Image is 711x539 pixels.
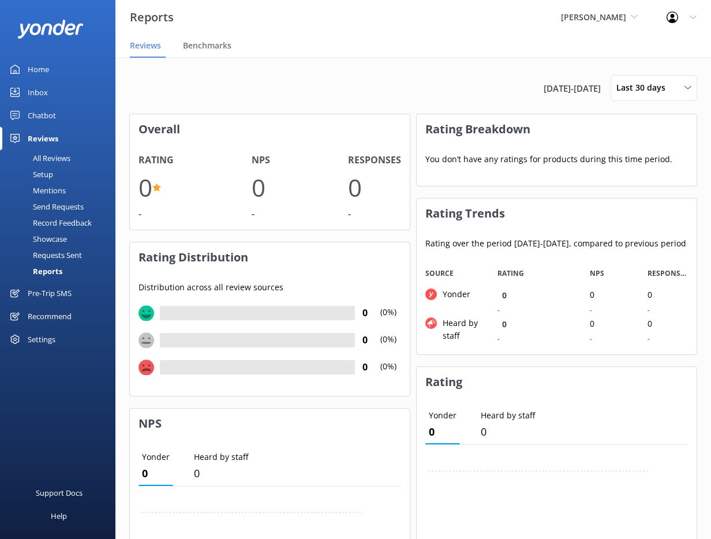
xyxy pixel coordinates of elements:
[139,168,152,207] h1: 0
[252,168,265,207] h1: 0
[417,199,697,229] h3: Rating Trends
[7,247,115,263] a: Requests Sent
[497,304,500,315] div: -
[139,153,174,168] h4: Rating
[481,424,535,440] p: 0
[348,153,401,168] h4: Responses
[581,317,639,331] div: 0
[51,504,67,527] div: Help
[7,166,115,182] a: Setup
[130,40,161,51] span: Reviews
[648,268,688,279] span: RESPONSES
[590,304,592,315] div: -
[561,12,626,23] span: [PERSON_NAME]
[7,199,84,215] div: Send Requests
[375,306,401,333] p: (0%)
[355,360,375,375] h4: 0
[130,8,174,27] h3: Reports
[429,409,456,422] p: Yonder
[417,367,697,397] h3: Rating
[28,282,72,305] div: Pre-Trip SMS
[194,451,248,463] p: Heard by staff
[417,114,697,144] h3: Rating Breakdown
[648,304,650,315] div: -
[28,81,48,104] div: Inbox
[7,150,70,166] div: All Reviews
[7,247,82,263] div: Requests Sent
[28,58,49,81] div: Home
[28,104,56,127] div: Chatbot
[425,237,688,250] p: Rating over the period [DATE] - [DATE] , compared to previous period
[544,81,601,95] span: [DATE] - [DATE]
[130,242,410,272] h3: Rating Distribution
[252,207,255,222] div: -
[425,268,454,279] span: Source
[28,305,72,328] div: Recommend
[590,333,592,343] div: -
[648,333,650,343] div: -
[639,288,697,302] div: 0
[7,182,66,199] div: Mentions
[36,481,83,504] div: Support Docs
[183,40,231,51] span: Benchmarks
[142,451,170,463] p: Yonder
[639,317,697,331] div: 0
[417,288,697,346] div: grid
[616,81,672,94] span: Last 30 days
[429,424,456,440] p: 0
[139,281,401,294] p: Distribution across all review sources
[355,306,375,321] h4: 0
[348,168,362,207] h1: 0
[375,360,401,387] p: (0%)
[497,333,500,343] div: -
[7,182,115,199] a: Mentions
[581,288,639,302] div: 0
[417,144,697,174] p: You don’t have any ratings for products during this time period.
[142,465,170,482] p: 0
[7,215,115,231] a: Record Feedback
[7,150,115,166] a: All Reviews
[7,263,115,279] a: Reports
[497,268,524,279] span: RATING
[7,166,53,182] div: Setup
[375,333,401,360] p: (0%)
[28,328,55,351] div: Settings
[130,409,410,439] h3: NPS
[7,231,67,247] div: Showcase
[437,288,470,301] div: Yonder
[355,333,375,348] h4: 0
[194,465,248,482] p: 0
[130,114,410,144] h3: Overall
[7,231,115,247] a: Showcase
[437,317,480,343] div: Heard by staff
[502,319,507,330] span: 0
[7,215,92,231] div: Record Feedback
[252,153,270,168] h4: NPS
[502,290,507,301] span: 0
[348,207,351,222] div: -
[139,207,141,222] div: -
[7,263,62,279] div: Reports
[7,199,115,215] a: Send Requests
[28,127,58,150] div: Reviews
[481,409,535,422] p: Heard by staff
[590,268,604,279] span: NPS
[17,20,84,39] img: yonder-white-logo.png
